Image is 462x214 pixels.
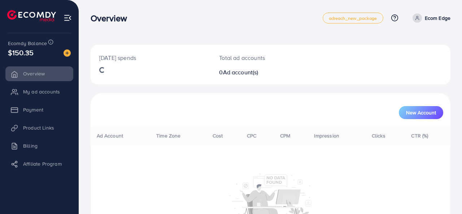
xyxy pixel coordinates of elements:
[91,13,133,23] h3: Overview
[399,106,443,119] button: New Account
[223,68,258,76] span: Ad account(s)
[425,14,450,22] p: Ecom Edge
[410,13,450,23] a: Ecom Edge
[7,10,56,21] img: logo
[219,69,292,76] h2: 0
[323,13,383,23] a: adreach_new_package
[8,40,47,47] span: Ecomdy Balance
[329,16,377,21] span: adreach_new_package
[219,53,292,62] p: Total ad accounts
[64,14,72,22] img: menu
[406,110,436,115] span: New Account
[64,49,71,57] img: image
[8,47,34,58] span: $150.35
[99,53,202,62] p: [DATE] spends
